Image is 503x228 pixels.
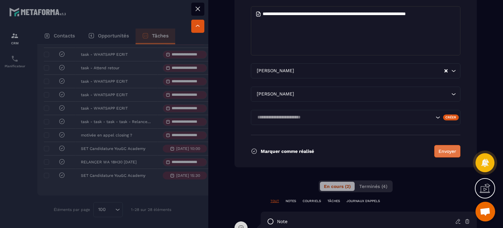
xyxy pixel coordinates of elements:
p: COURRIELS [303,199,321,203]
span: En cours (2) [324,184,351,189]
button: En cours (2) [320,182,355,191]
button: Clear Selected [444,69,448,73]
div: Ouvrir le chat [475,202,495,221]
div: Search for option [251,110,460,125]
div: Search for option [251,87,460,102]
p: TÂCHES [327,199,340,203]
div: Search for option [251,63,460,78]
input: Search for option [295,67,444,74]
button: Terminés (4) [355,182,391,191]
input: Search for option [295,91,450,98]
p: note [277,218,288,225]
span: [PERSON_NAME] [255,91,295,98]
p: JOURNAUX D'APPELS [346,199,380,203]
input: Search for option [255,114,434,121]
div: Créer [443,114,459,120]
p: NOTES [286,199,296,203]
button: Envoyer [434,145,460,157]
span: [PERSON_NAME] [255,67,295,74]
span: Terminés (4) [359,184,387,189]
p: TOUT [270,199,279,203]
p: Marquer comme réalisé [261,149,314,154]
